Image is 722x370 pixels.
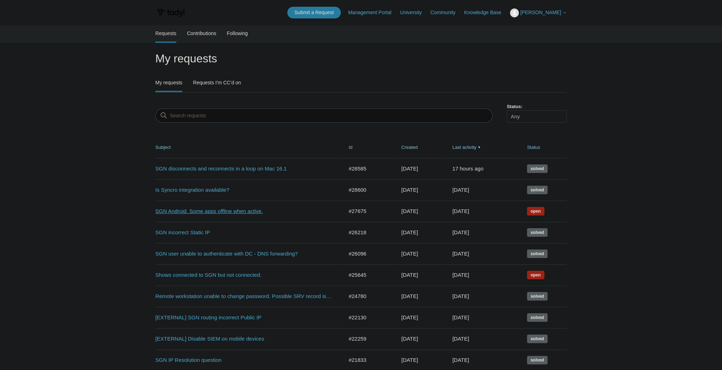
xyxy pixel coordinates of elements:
[452,357,469,363] time: 01/26/2025, 18:02
[401,145,418,150] a: Created
[401,314,418,320] time: 12/31/2024, 11:34
[155,50,567,67] h1: My requests
[401,272,418,278] time: 06/24/2025, 10:37
[527,207,544,215] span: We are working on a response for you
[401,336,418,342] time: 01/08/2025, 11:40
[527,313,548,322] span: This request has been solved
[155,108,493,123] input: Search requests
[527,164,548,173] span: This request has been solved
[401,187,418,193] time: 10/02/2025, 10:46
[341,201,394,222] td: #27675
[507,103,567,110] label: Status:
[510,9,567,17] button: [PERSON_NAME]
[431,9,463,16] a: Community
[341,264,394,286] td: #25645
[155,207,333,215] a: SGN Android. Some apps offline when active.
[401,229,418,235] time: 07/15/2025, 11:09
[155,229,333,237] a: SGN incorrect Static IP
[452,251,469,257] time: 08/06/2025, 20:02
[401,357,418,363] time: 12/11/2024, 12:29
[155,165,333,173] a: SGN disconnects and reconnects in a loop on Mac 16.1
[155,335,333,343] a: [EXTERNAL] Disable SIEM on mobile devices
[452,166,483,172] time: 10/09/2025, 16:00
[341,328,394,349] td: #22259
[341,243,394,264] td: #26096
[452,145,476,150] a: Last activity▼
[477,145,481,150] span: ▼
[527,271,544,279] span: We are working on a response for you
[193,74,241,91] a: Requests I'm CC'd on
[187,25,216,41] a: Contributions
[155,314,333,322] a: [EXTERNAL] SGN routing incorrect Public IP
[401,251,418,257] time: 07/10/2025, 12:44
[227,25,248,41] a: Following
[452,314,469,320] time: 05/20/2025, 14:03
[341,179,394,201] td: #28600
[520,10,561,15] span: [PERSON_NAME]
[155,356,333,364] a: SGN IP Resolution question
[464,9,509,16] a: Knowledge Base
[452,187,469,193] time: 10/04/2025, 11:01
[452,272,469,278] time: 06/26/2025, 15:32
[527,356,548,364] span: This request has been solved
[341,158,394,179] td: #28585
[401,293,418,299] time: 05/08/2025, 10:06
[155,186,333,194] a: Is Syncro integration available?
[155,292,333,301] a: Remote workstation unable to change password. Possible SRV record issue?
[527,335,548,343] span: This request has been solved
[400,9,429,16] a: University
[341,137,394,158] th: Id
[155,25,176,41] a: Requests
[401,208,418,214] time: 08/26/2025, 14:34
[155,250,333,258] a: SGN user unable to authenticate with DC - DNS forwarding?
[341,222,394,243] td: #26218
[527,186,548,194] span: This request has been solved
[348,9,399,16] a: Management Portal
[452,229,469,235] time: 08/12/2025, 18:02
[527,228,548,237] span: This request has been solved
[401,166,418,172] time: 10/01/2025, 17:32
[341,307,394,328] td: #22130
[527,250,548,258] span: This request has been solved
[287,7,341,18] a: Submit a Request
[520,137,567,158] th: Status
[452,293,469,299] time: 06/04/2025, 18:02
[452,336,469,342] time: 02/05/2025, 11:03
[155,271,333,279] a: Shows connected to SGN but not connected.
[155,6,185,19] img: Todyl Support Center Help Center home page
[341,286,394,307] td: #24780
[452,208,469,214] time: 10/02/2025, 13:16
[155,137,341,158] th: Subject
[155,74,182,91] a: My requests
[527,292,548,301] span: This request has been solved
